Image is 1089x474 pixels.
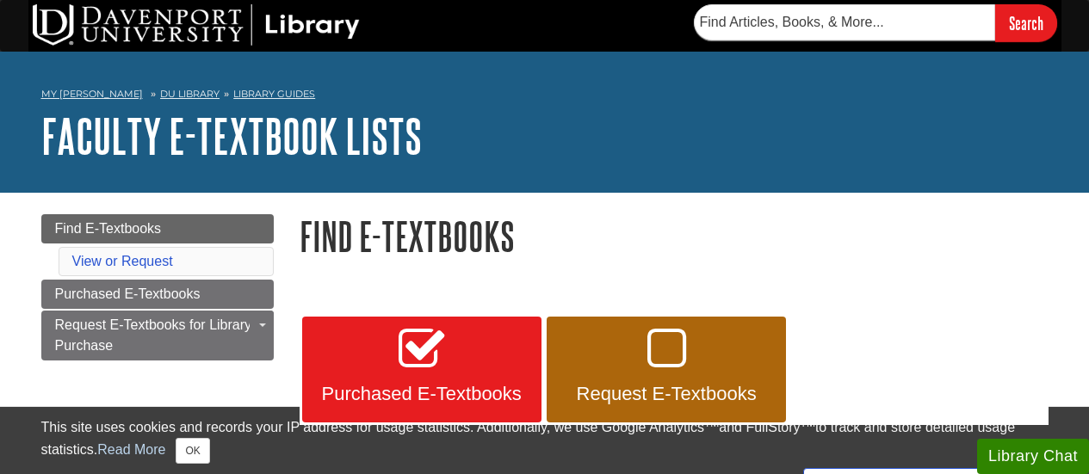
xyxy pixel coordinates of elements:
[302,317,541,423] a: Purchased E-Textbooks
[41,280,274,309] a: Purchased E-Textbooks
[233,88,315,100] a: Library Guides
[41,109,422,163] a: Faculty E-Textbook Lists
[41,311,274,360] a: Request E-Textbooks for Library Purchase
[55,317,252,353] span: Request E-Textbooks for Library Purchase
[300,214,1049,258] h1: Find E-Textbooks
[97,442,165,457] a: Read More
[547,317,786,423] a: Request E-Textbooks
[33,4,360,46] img: DU Library
[41,214,274,360] div: Guide Page Menu
[41,417,1049,464] div: This site uses cookies and records your IP address for usage statistics. Additionally, we use Goo...
[55,286,201,301] span: Purchased E-Textbooks
[72,254,173,268] a: View or Request
[694,4,995,40] input: Find Articles, Books, & More...
[41,214,274,243] a: Find E-Textbooks
[55,221,162,236] span: Find E-Textbooks
[977,439,1089,474] button: Library Chat
[560,383,773,405] span: Request E-Textbooks
[160,88,220,100] a: DU Library
[176,438,209,464] button: Close
[41,87,143,102] a: My [PERSON_NAME]
[694,4,1057,41] form: Searches DU Library's articles, books, and more
[315,383,529,405] span: Purchased E-Textbooks
[995,4,1057,41] input: Search
[41,83,1049,110] nav: breadcrumb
